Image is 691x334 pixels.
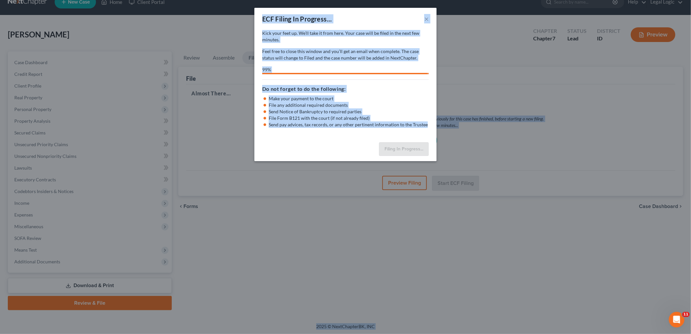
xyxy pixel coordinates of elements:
button: × [424,15,429,23]
li: File Form B121 with the court (if not already filed) [269,115,429,121]
p: Feel free to close this window and you’ll get an email when complete. The case status will change... [262,48,429,61]
h5: Do not forget to do the following: [262,85,429,93]
li: Send Notice of Bankruptcy to required parties [269,108,429,115]
li: File any additional required documents [269,102,429,108]
li: Make your payment to the court [269,95,429,102]
div: 99% [262,66,427,73]
div: ECF Filing In Progress... [262,14,332,23]
p: Kick your feet up. We’ll take it from here. Your case will be filed in the next few minutes. [262,30,429,43]
span: 11 [682,312,690,317]
li: Send pay advices, tax records, or any other pertinent information to the Trustee [269,121,429,128]
iframe: Intercom live chat [669,312,684,327]
button: Filing In Progress... [379,142,429,156]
